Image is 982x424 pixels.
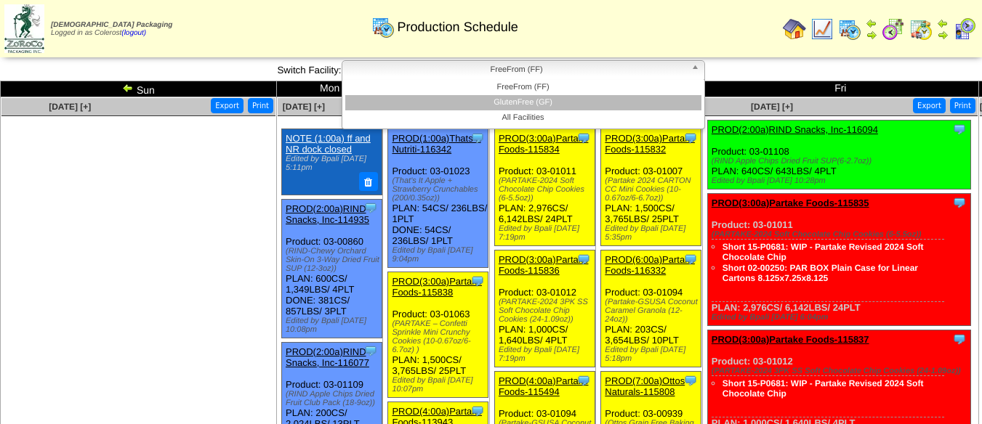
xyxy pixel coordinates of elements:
div: Edited by Bpali [DATE] 5:11pm [286,155,377,172]
div: (PARTAKE-2024 3PK SS Soft Chocolate Chip Cookies (24-1.09oz)) [712,367,970,375]
td: Fri [702,81,978,97]
div: Edited by Bpali [DATE] 10:28pm [712,176,970,185]
a: PROD(7:00a)Ottos Naturals-115808 [605,375,685,397]
button: Export [913,98,946,113]
a: PROD(4:00a)Partake Foods-115494 [499,375,589,397]
button: Export [211,98,244,113]
img: Tooltip [683,252,698,266]
div: (Partake-GSUSA Coconut Caramel Granola (12-24oz)) [605,298,701,324]
img: Tooltip [470,131,485,145]
a: PROD(3:00a)Partake Foods-115832 [605,133,695,155]
div: Product: 03-01108 PLAN: 640CS / 643LBS / 4PLT [707,121,970,189]
div: Edited by Bpali [DATE] 10:07pm [392,376,488,394]
span: FreeFrom (FF) [348,61,685,78]
div: Edited by Bpali [DATE] 5:18pm [605,346,701,363]
div: Product: 03-01063 PLAN: 1,500CS / 3,765LBS / 25PLT [388,272,488,398]
img: arrowleft.gif [866,17,877,29]
a: [DATE] [+] [49,102,91,112]
img: Tooltip [952,122,967,136]
div: Product: 03-01023 PLAN: 54CS / 236LBS / 1PLT DONE: 54CS / 236LBS / 1PLT [388,129,488,268]
div: (PARTAKE – Confetti Sprinkle Mini Crunchy Cookies (10-0.67oz/6-6.7oz) ) [392,319,488,354]
a: PROD(6:00a)Partake Foods-116332 [605,254,695,276]
div: Edited by Bpali [DATE] 7:19pm [499,346,595,363]
img: calendarprod.gif [838,17,861,41]
td: Mon [277,81,383,97]
li: FreeFrom (FF) [345,80,701,95]
img: Tooltip [576,373,591,388]
img: line_graph.gif [810,17,834,41]
img: arrowleft.gif [122,82,134,94]
div: Product: 03-01012 PLAN: 1,000CS / 1,640LBS / 4PLT [494,250,595,367]
a: NOTE (1:00a) ff and NR dock closed [286,133,371,155]
div: (RIND Apple Chips Dried Fruit Club Pack (18-9oz)) [286,390,382,407]
a: PROD(3:00a)Partake Foods-115834 [499,133,589,155]
div: Edited by Bpali [DATE] 7:19pm [499,224,595,242]
div: Edited by Bpali [DATE] 9:04pm [392,246,488,264]
a: PROD(1:00a)Thats It Nutriti-116342 [392,133,480,155]
li: GlutenFree (GF) [345,95,701,110]
a: Short 15-P0681: WIP - Partake Revised 2024 Soft Chocolate Chip [723,242,924,262]
img: arrowleft.gif [937,17,949,29]
a: PROD(3:00a)Partake Foods-115836 [499,254,589,276]
a: (logout) [121,29,146,37]
img: Tooltip [470,404,485,418]
img: calendarinout.gif [909,17,933,41]
img: Tooltip [952,332,967,346]
img: calendarprod.gif [371,15,395,38]
div: Product: 03-01011 PLAN: 2,976CS / 6,142LBS / 24PLT [494,129,595,246]
img: Tooltip [683,131,698,145]
span: Production Schedule [398,20,518,35]
button: Print [950,98,975,113]
div: Edited by Bpali [DATE] 10:08pm [286,317,382,334]
a: PROD(2:00a)RIND Snacks, Inc-116077 [286,346,369,368]
a: [DATE] [+] [283,102,325,112]
img: Tooltip [363,200,378,215]
div: (PARTAKE-2024 Soft Chocolate Chip Cookies (6-5.5oz)) [712,230,970,239]
button: Delete Note [359,172,378,191]
div: (PARTAKE-2024 Soft Chocolate Chip Cookies (6-5.5oz)) [499,176,595,203]
div: Product: 03-00860 PLAN: 600CS / 1,349LBS / 4PLT DONE: 381CS / 857LBS / 3PLT [282,199,382,338]
div: Product: 03-01007 PLAN: 1,500CS / 3,765LBS / 25PLT [601,129,701,246]
div: (RIND Apple Chips Dried Fruit SUP(6-2.7oz)) [712,157,970,166]
div: Product: 03-01011 PLAN: 2,976CS / 6,142LBS / 24PLT [707,194,970,326]
a: PROD(3:00a)Partake Foods-115837 [712,334,869,345]
img: zoroco-logo-small.webp [4,4,44,53]
img: Tooltip [683,373,698,388]
div: (That's It Apple + Strawberry Crunchables (200/0.35oz)) [392,176,488,203]
td: Sun [1,81,277,97]
a: PROD(2:00a)RIND Snacks, Inc-116094 [712,124,878,135]
img: Tooltip [470,274,485,288]
div: Edited by Bpali [DATE] 5:35pm [605,224,701,242]
a: PROD(3:00a)Partake Foods-115838 [392,276,482,298]
div: (Partake 2024 CARTON CC Mini Cookies (10-0.67oz/6-6.7oz)) [605,176,701,203]
li: All Facilities [345,110,701,126]
div: Product: 03-01094 PLAN: 203CS / 3,654LBS / 10PLT [601,250,701,367]
a: [DATE] [+] [751,102,793,112]
div: (PARTAKE-2024 3PK SS Soft Chocolate Chip Cookies (24-1.09oz)) [499,298,595,324]
span: [DEMOGRAPHIC_DATA] Packaging [51,21,172,29]
div: (RIND-Chewy Orchard Skin-On 3-Way Dried Fruit SUP (12-3oz)) [286,247,382,273]
img: arrowright.gif [866,29,877,41]
img: Tooltip [576,131,591,145]
img: Tooltip [952,195,967,210]
img: home.gif [783,17,806,41]
img: Tooltip [576,252,591,266]
a: Short 02-00250: PAR BOX Plain Case for Linear Cartons 8.125x7.25x8.125 [723,263,918,283]
a: PROD(2:00a)RIND Snacks, Inc-114935 [286,203,369,225]
img: calendarcustomer.gif [953,17,976,41]
div: Edited by Bpali [DATE] 6:04pm [712,313,970,322]
button: Print [248,98,273,113]
img: arrowright.gif [937,29,949,41]
img: Tooltip [363,343,378,358]
img: calendarblend.gif [882,17,905,41]
span: Logged in as Colerost [51,21,172,37]
a: PROD(3:00a)Partake Foods-115835 [712,197,869,208]
a: Short 15-P0681: WIP - Partake Revised 2024 Soft Chocolate Chip [723,378,924,399]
